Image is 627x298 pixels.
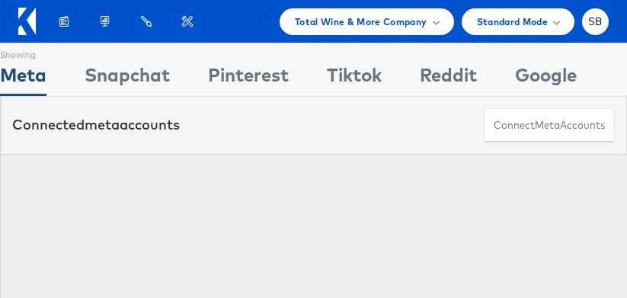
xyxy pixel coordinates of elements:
div: Google [515,62,577,96]
div: Pinterest [208,62,289,96]
button: ConnectmetaAccounts [484,108,615,143]
div: Tiktok [327,62,382,96]
span: Total Wine & More Company [295,14,427,30]
span: Standard Mode [477,14,548,30]
span: meta [535,118,560,133]
div: Reddit [420,62,477,96]
div: Connected accounts [12,115,180,135]
span: SB [588,17,603,27]
span: meta [85,116,120,133]
div: Snapchat [85,62,170,96]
